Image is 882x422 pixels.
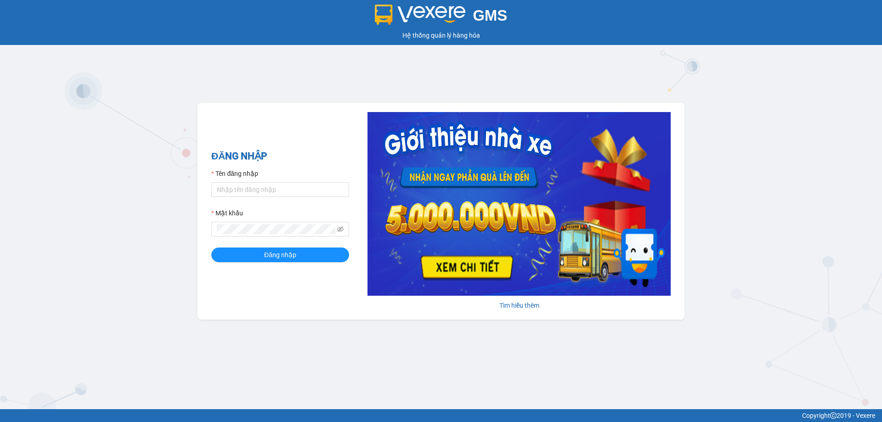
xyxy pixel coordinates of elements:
div: Copyright 2019 - Vexere [7,411,875,421]
div: Tìm hiểu thêm [367,300,671,310]
h2: ĐĂNG NHẬP [211,149,349,164]
span: copyright [830,412,837,419]
label: Mật khẩu [211,208,243,218]
label: Tên đăng nhập [211,169,258,179]
input: Tên đăng nhập [211,182,349,197]
img: logo 2 [375,5,466,25]
button: Đăng nhập [211,248,349,262]
span: GMS [473,7,507,24]
div: Hệ thống quản lý hàng hóa [2,30,880,40]
span: eye-invisible [337,226,344,232]
a: GMS [375,14,508,21]
span: Đăng nhập [264,250,296,260]
input: Mật khẩu [217,224,335,234]
img: banner-0 [367,112,671,296]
